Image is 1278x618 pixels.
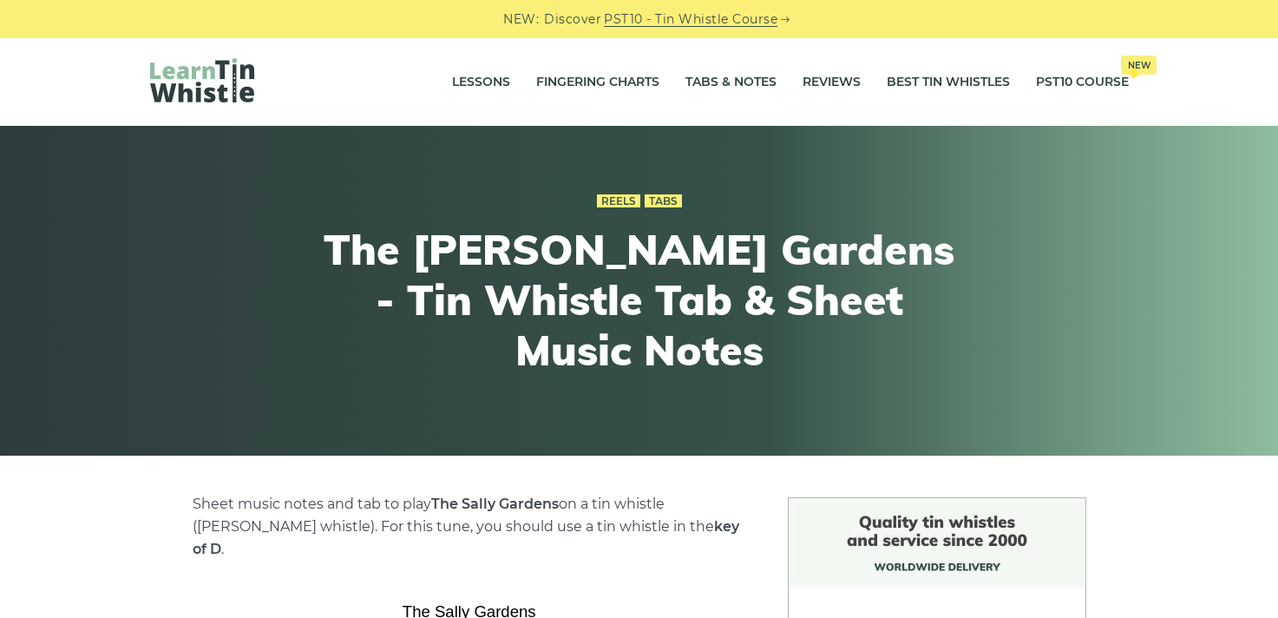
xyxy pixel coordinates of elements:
a: Tabs [645,194,682,208]
a: Lessons [452,61,510,104]
a: PST10 CourseNew [1036,61,1129,104]
img: LearnTinWhistle.com [150,58,254,102]
a: Fingering Charts [536,61,659,104]
p: Sheet music notes and tab to play on a tin whistle ([PERSON_NAME] whistle). For this tune, you sh... [193,493,746,561]
a: Tabs & Notes [685,61,777,104]
h1: The [PERSON_NAME] Gardens - Tin Whistle Tab & Sheet Music Notes [320,225,959,375]
a: Reviews [803,61,861,104]
a: Best Tin Whistles [887,61,1010,104]
span: New [1121,56,1157,75]
strong: The Sally Gardens [431,496,559,512]
a: Reels [597,194,640,208]
strong: key of D [193,518,739,557]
